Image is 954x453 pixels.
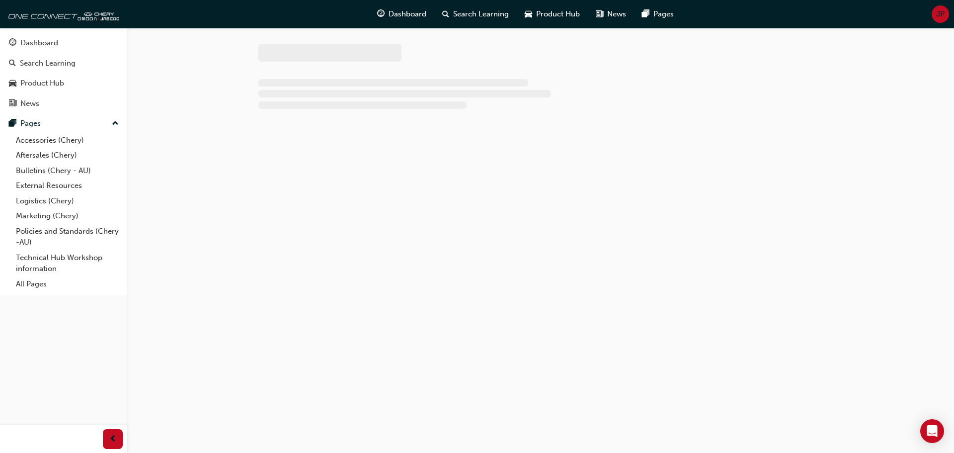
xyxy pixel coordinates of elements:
[20,78,64,89] div: Product Hub
[536,8,580,20] span: Product Hub
[389,8,426,20] span: Dashboard
[4,32,123,114] button: DashboardSearch LearningProduct HubNews
[4,74,123,92] a: Product Hub
[596,8,603,20] span: news-icon
[4,54,123,73] a: Search Learning
[932,5,949,23] button: JP
[12,224,123,250] a: Policies and Standards (Chery -AU)
[20,37,58,49] div: Dashboard
[4,114,123,133] button: Pages
[5,4,119,24] img: oneconnect
[434,4,517,24] a: search-iconSearch Learning
[936,8,945,20] span: JP
[12,276,123,292] a: All Pages
[112,117,119,130] span: up-icon
[369,4,434,24] a: guage-iconDashboard
[12,193,123,209] a: Logistics (Chery)
[12,148,123,163] a: Aftersales (Chery)
[453,8,509,20] span: Search Learning
[442,8,449,20] span: search-icon
[12,208,123,224] a: Marketing (Chery)
[4,94,123,113] a: News
[920,419,944,443] div: Open Intercom Messenger
[377,8,385,20] span: guage-icon
[20,58,76,69] div: Search Learning
[12,163,123,179] a: Bulletins (Chery - AU)
[20,98,39,109] div: News
[588,4,634,24] a: news-iconNews
[525,8,532,20] span: car-icon
[517,4,588,24] a: car-iconProduct Hub
[9,39,16,48] span: guage-icon
[4,34,123,52] a: Dashboard
[642,8,649,20] span: pages-icon
[109,433,117,446] span: prev-icon
[12,133,123,148] a: Accessories (Chery)
[9,119,16,128] span: pages-icon
[12,178,123,193] a: External Resources
[634,4,682,24] a: pages-iconPages
[9,99,16,108] span: news-icon
[12,250,123,276] a: Technical Hub Workshop information
[653,8,674,20] span: Pages
[20,118,41,129] div: Pages
[607,8,626,20] span: News
[9,59,16,68] span: search-icon
[9,79,16,88] span: car-icon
